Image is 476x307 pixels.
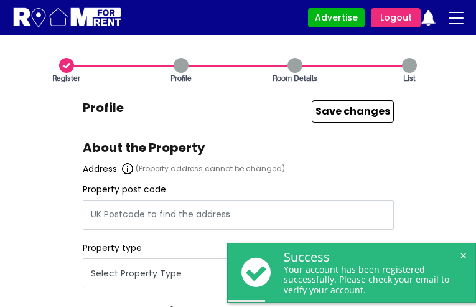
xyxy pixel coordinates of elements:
[83,140,394,158] h2: About the Property
[83,200,394,230] input: UK Postcode to find the address
[248,73,342,84] span: Room Details
[284,265,463,296] div: Your account has been registered successfully. Please check your email to verify your account.
[133,164,285,173] span: (Property address cannot be changed)
[83,243,142,253] label: Property type
[83,164,117,174] label: Address
[371,8,421,27] a: Logout
[457,250,469,262] span: ×
[83,184,166,195] label: Property post code
[134,73,228,84] span: Profile
[312,100,394,123] button: Save Changes
[363,73,456,84] span: List
[20,73,113,84] span: Register
[83,100,394,134] h1: Profile
[284,250,463,265] div: Success
[421,10,436,26] img: ic-notification
[124,54,238,88] a: Profile
[9,54,124,88] a: Register
[238,54,353,88] a: Room Details
[308,8,365,27] a: Advertise
[12,6,123,29] img: Logo for Room for Rent, featuring a welcoming design with a house icon and modern typography
[122,163,133,174] img: Info icon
